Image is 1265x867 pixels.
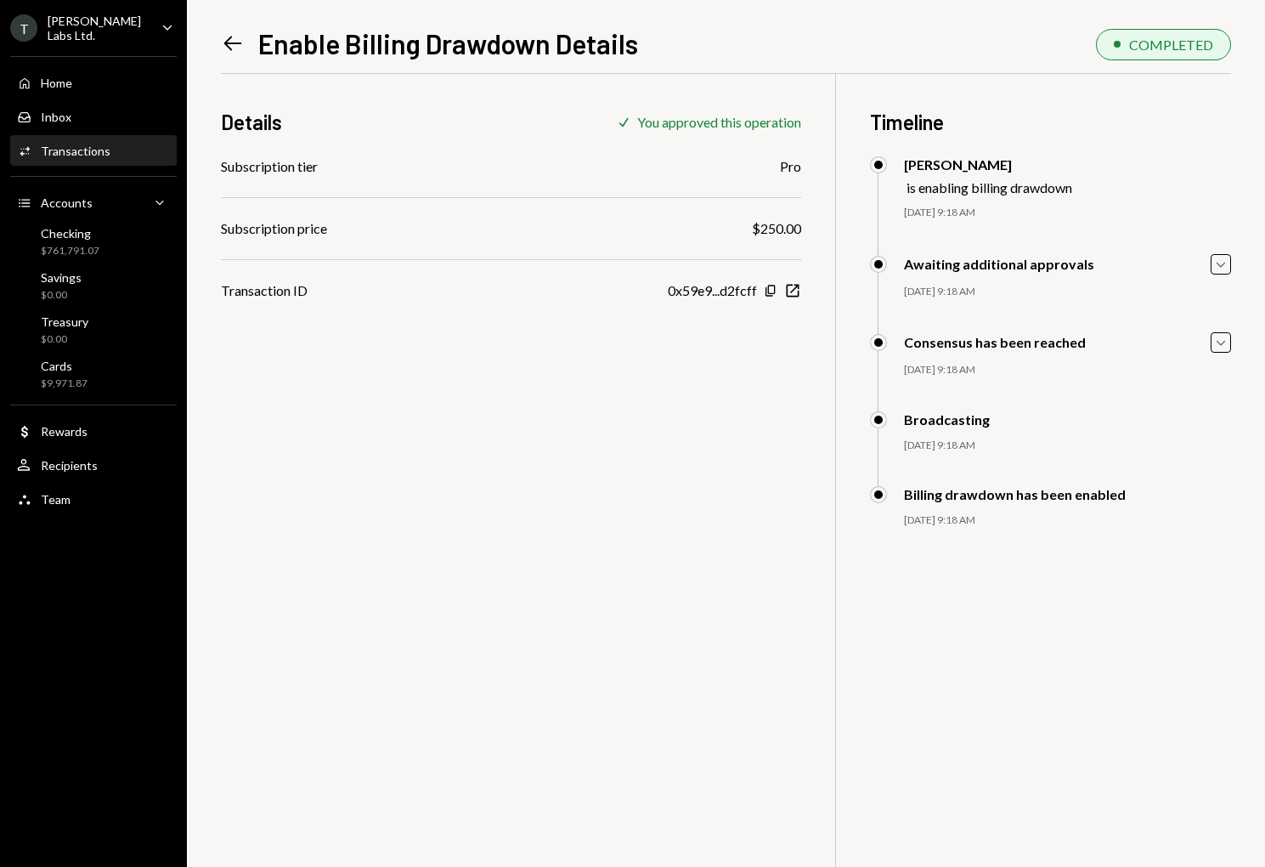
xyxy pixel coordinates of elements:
div: $9,971.87 [41,377,88,391]
div: Subscription tier [221,156,318,177]
div: Rewards [41,424,88,439]
div: T [10,14,37,42]
a: Home [10,67,177,98]
div: Savings [41,270,82,285]
div: [DATE] 9:18 AM [904,285,1231,299]
a: Savings$0.00 [10,265,177,306]
a: Inbox [10,101,177,132]
div: Treasury [41,314,88,329]
div: [DATE] 9:18 AM [904,513,1231,528]
div: Home [41,76,72,90]
div: $250.00 [752,218,801,239]
div: Recipients [41,458,98,473]
h3: Details [221,108,282,136]
div: 0x59e9...d2fcff [668,280,757,301]
a: Transactions [10,135,177,166]
div: Inbox [41,110,71,124]
a: Treasury$0.00 [10,309,177,350]
div: Awaiting additional approvals [904,256,1094,272]
div: Cards [41,359,88,373]
a: Recipients [10,450,177,480]
div: Accounts [41,195,93,210]
a: Team [10,484,177,514]
div: [DATE] 9:18 AM [904,363,1231,377]
div: Billing drawdown has been enabled [904,486,1126,502]
a: Rewards [10,416,177,446]
div: is enabling billing drawdown [906,179,1072,195]
div: Pro [780,156,801,177]
div: Subscription price [221,218,327,239]
div: Consensus has been reached [904,334,1086,350]
div: [DATE] 9:18 AM [904,206,1231,220]
div: [DATE] 9:18 AM [904,439,1231,453]
h1: Enable Billing Drawdown Details [258,26,638,60]
a: Accounts [10,187,177,218]
div: Transaction ID [221,280,308,301]
div: $761,791.07 [41,244,99,258]
div: $0.00 [41,288,82,303]
div: $0.00 [41,332,88,347]
a: Cards$9,971.87 [10,354,177,394]
div: [PERSON_NAME] [904,156,1072,173]
div: Checking [41,226,99,241]
a: Checking$761,791.07 [10,221,177,262]
div: Team [41,492,71,507]
div: Broadcasting [904,411,990,428]
div: You approved this operation [637,114,801,130]
div: [PERSON_NAME] Labs Ltd. [48,14,148,42]
div: Transactions [41,144,110,158]
h3: Timeline [870,108,1231,136]
div: COMPLETED [1129,37,1213,53]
